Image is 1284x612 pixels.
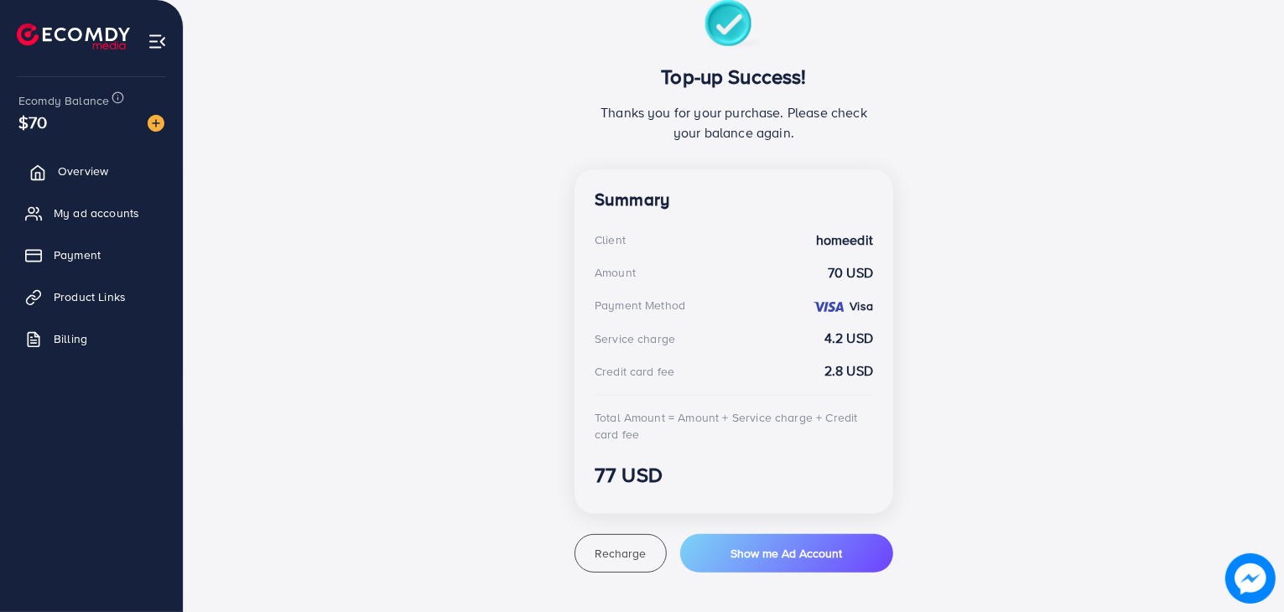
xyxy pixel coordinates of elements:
[850,298,873,314] strong: Visa
[595,102,873,143] p: Thanks you for your purchase. Please check your balance again.
[58,163,108,179] span: Overview
[54,330,87,347] span: Billing
[1225,553,1276,604] img: image
[595,231,626,248] div: Client
[13,238,170,272] a: Payment
[148,32,167,51] img: menu
[574,534,667,573] button: Recharge
[595,409,873,443] div: Total Amount = Amount + Service charge + Credit card fee
[148,115,164,132] img: image
[824,329,873,348] strong: 4.2 USD
[824,361,873,381] strong: 2.8 USD
[13,196,170,230] a: My ad accounts
[18,92,109,109] span: Ecomdy Balance
[595,363,674,380] div: Credit card fee
[54,246,101,263] span: Payment
[595,189,873,210] h4: Summary
[54,288,126,305] span: Product Links
[17,23,130,49] img: logo
[680,534,893,573] button: Show me Ad Account
[18,110,47,134] span: $70
[595,463,873,487] h3: 77 USD
[13,154,170,188] a: Overview
[13,322,170,355] a: Billing
[595,330,675,347] div: Service charge
[54,205,139,221] span: My ad accounts
[595,65,873,89] h3: Top-up Success!
[595,297,685,314] div: Payment Method
[816,231,873,250] strong: homeedit
[595,545,646,562] span: Recharge
[595,264,636,281] div: Amount
[812,300,845,314] img: credit
[13,280,170,314] a: Product Links
[828,263,873,283] strong: 70 USD
[730,545,842,562] span: Show me Ad Account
